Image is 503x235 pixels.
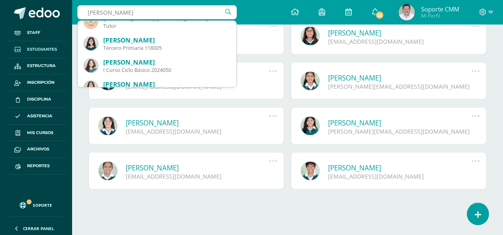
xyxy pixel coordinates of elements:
[7,125,66,141] a: Mis cursos
[421,5,459,13] span: Soporte CMM
[328,73,472,83] a: [PERSON_NAME]
[328,172,472,180] div: [EMAIL_ADDRESS][DOMAIN_NAME]
[126,118,270,128] a: [PERSON_NAME]
[126,128,270,135] div: [EMAIL_ADDRESS][DOMAIN_NAME]
[27,96,51,103] span: Disciplina
[23,226,54,231] span: Cerrar panel
[77,5,237,19] input: Busca un usuario...
[126,172,270,180] div: [EMAIL_ADDRESS][DOMAIN_NAME]
[84,37,97,50] img: 7729fe26cf0f36f1f7d19cc21c1e6f55.png
[103,22,230,29] div: Tutor
[421,12,459,19] span: Mi Perfil
[27,29,40,36] span: Staff
[27,146,49,152] span: Archivos
[7,74,66,91] a: Inscripción
[328,163,472,172] a: [PERSON_NAME]
[27,46,57,53] span: Estudiantes
[84,81,97,94] img: a478b10ea490de47a8cbd13f9fa61e53.png
[27,130,53,136] span: Mis cursos
[126,163,270,172] a: [PERSON_NAME]
[7,158,66,175] a: Reportes
[27,163,50,169] span: Reportes
[84,15,97,28] img: 7775765ac5b93ea7f316c0cc7e2e0b98.png
[7,108,66,125] a: Asistencia
[103,67,230,74] div: I Curso Ciclo Básico 2024050
[328,28,472,38] a: [PERSON_NAME]
[10,194,62,214] a: Soporte
[27,63,56,69] span: Estructura
[103,58,230,67] div: [PERSON_NAME]
[84,59,97,72] img: f12332eff71e9faa078aeb8aeac38fa0.png
[103,45,230,51] div: Tercero Primaria 118005
[33,202,52,208] span: Soporte
[27,79,54,86] span: Inscripción
[103,36,230,45] div: [PERSON_NAME]
[7,141,66,158] a: Archivos
[399,4,415,20] img: da9bed96fdbd86ad5b655bd5bd27e0c8.png
[27,113,52,119] span: Asistencia
[7,91,66,108] a: Disciplina
[103,80,230,89] div: [PERSON_NAME]
[328,83,472,90] div: [PERSON_NAME][EMAIL_ADDRESS][DOMAIN_NAME]
[328,128,472,135] div: [PERSON_NAME][EMAIL_ADDRESS][DOMAIN_NAME]
[7,41,66,58] a: Estudiantes
[7,58,66,75] a: Estructura
[328,118,472,128] a: [PERSON_NAME]
[328,38,472,45] div: [EMAIL_ADDRESS][DOMAIN_NAME]
[7,25,66,41] a: Staff
[375,11,384,20] span: 22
